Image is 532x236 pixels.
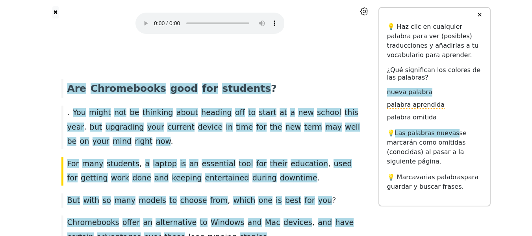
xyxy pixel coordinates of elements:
span: work [111,173,129,183]
span: used [334,159,352,169]
span: have [335,218,354,228]
span: your [93,137,109,147]
span: to [248,108,256,118]
p: 💡 se marcarán como omitidas (conocidas) al pasar a la siguiente página. [387,128,482,166]
span: essential [202,159,235,169]
span: heading [201,108,232,118]
span: from [210,196,228,206]
span: offer [122,218,140,228]
span: an [143,218,152,228]
span: getting [81,173,108,183]
span: ? [271,83,276,95]
span: mind [113,137,132,147]
span: thinking [143,108,173,118]
span: best [285,196,302,206]
span: is [180,159,186,169]
span: which [233,196,255,206]
span: school [317,108,341,118]
span: But [67,196,80,206]
span: Las palabras nuevas [395,129,460,138]
span: and [318,218,332,228]
span: choose [180,196,207,206]
span: Chromebooks [91,83,166,95]
span: , [228,196,230,206]
span: . [67,108,70,118]
span: during [252,173,277,183]
span: For [67,159,79,169]
span: tool [239,159,253,169]
span: , [84,123,86,132]
span: you [318,196,332,206]
span: off [235,108,245,118]
span: alternative [156,218,196,228]
span: for [256,123,266,132]
span: be [130,108,139,118]
span: upgrading [106,123,144,132]
span: nueva palabra [387,88,432,97]
span: not [114,108,126,118]
span: palabra omitida [387,113,437,122]
span: Are [67,83,87,95]
span: right [135,137,152,147]
span: term [304,123,322,132]
span: current [167,123,195,132]
span: on [80,137,89,147]
span: , [139,159,142,169]
span: year [67,123,84,132]
span: to [200,218,207,228]
span: many [82,159,104,169]
span: Chromebooks [67,218,119,228]
p: 💡 Haz clic en cualquier palabra para ver (posibles) traducciones y añadirlas a tu vocabulario par... [387,22,482,60]
span: your [147,123,164,132]
span: entertained [205,173,249,183]
span: Mac [265,218,280,228]
span: for [256,159,267,169]
span: You [73,108,86,118]
button: ✖ [52,6,59,19]
span: a [145,159,150,169]
span: devices [284,218,312,228]
span: time [236,123,253,132]
span: about [176,108,198,118]
span: is [276,196,282,206]
span: for [202,83,218,95]
span: be [67,137,77,147]
span: students [222,83,271,95]
span: a [290,108,295,118]
span: an [189,159,198,169]
span: ? [332,196,336,206]
span: and [154,173,169,183]
span: students [107,159,139,169]
span: Windows [211,218,245,228]
span: new [298,108,314,118]
span: , [312,218,315,228]
span: for [304,196,315,206]
span: . [171,137,173,147]
span: new [285,123,301,132]
span: downtime [280,173,317,183]
span: one [258,196,272,206]
span: at [280,108,287,118]
span: . [317,173,320,183]
span: done [132,173,151,183]
span: device [198,123,222,132]
span: in [226,123,233,132]
span: now [156,137,171,147]
button: ✕ [472,8,487,22]
span: education [291,159,328,169]
span: to [169,196,177,206]
span: may [325,123,342,132]
span: models [139,196,166,206]
span: but [90,123,102,132]
h6: ¿Qué significan los colores de las palabras? [387,66,482,81]
span: palabra aprendida [387,101,445,109]
span: their [270,159,287,169]
span: so [102,196,111,206]
span: keeping [172,173,202,183]
span: well [345,123,360,132]
span: might [89,108,111,118]
span: varias palabras [416,173,464,181]
p: 💡 Marca para guardar y buscar frases. [387,173,482,191]
span: for [67,173,78,183]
